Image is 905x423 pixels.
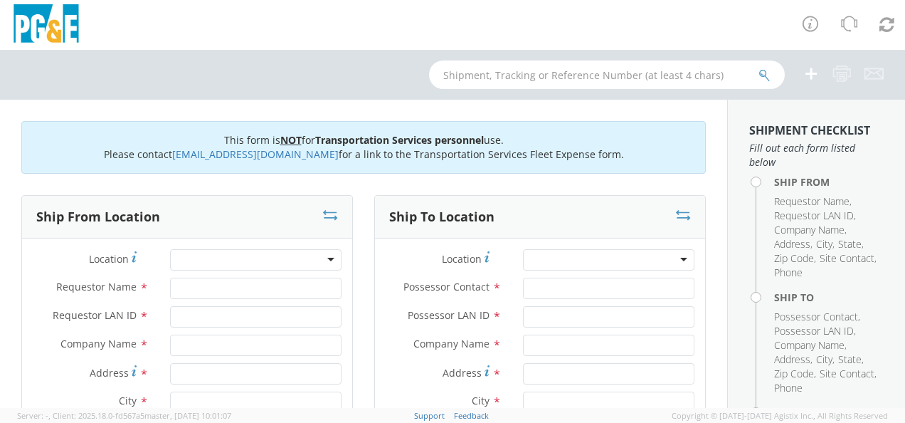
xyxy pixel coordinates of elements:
b: Transportation Services personnel [315,133,484,147]
span: , [48,410,51,421]
span: Phone [774,381,803,395]
span: Possessor Contact [403,280,489,293]
li: , [774,352,813,367]
li: , [774,251,816,266]
li: , [838,237,864,251]
span: master, [DATE] 10:01:07 [144,410,231,421]
span: State [838,352,862,366]
span: Company Name [60,337,137,350]
li: , [774,223,847,237]
span: Address [774,352,810,366]
span: Location [89,252,129,266]
span: Company Name [413,337,489,350]
img: pge-logo-06675f144f4cfa6a6814.png [11,4,82,46]
li: , [820,251,877,266]
u: NOT [280,133,302,147]
span: Site Contact [820,251,874,265]
a: Support [414,410,445,421]
span: Zip Code [774,367,814,380]
div: This form is for use. Please contact for a link to the Transportation Services Fleet Expense form. [21,121,706,174]
li: , [816,352,835,367]
span: Requestor Name [56,280,137,293]
span: City [816,352,832,366]
h3: Ship To Location [389,210,494,224]
span: Phone [774,266,803,279]
h4: Ship To [774,292,884,303]
span: State [838,237,862,251]
li: , [774,338,847,352]
li: , [774,194,852,209]
span: Address [774,237,810,251]
span: Company Name [774,338,845,352]
span: Copyright © [DATE]-[DATE] Agistix Inc., All Rights Reserved [672,410,888,422]
h4: Ship From [774,177,884,187]
a: [EMAIL_ADDRESS][DOMAIN_NAME] [172,147,339,161]
li: , [838,352,864,367]
li: , [820,367,877,381]
span: City [119,394,137,407]
input: Shipment, Tracking or Reference Number (at least 4 chars) [429,61,785,89]
span: Zip Code [774,251,814,265]
li: , [774,310,860,324]
span: Location [442,252,482,266]
strong: Shipment Checklist [749,122,870,138]
span: Address [443,366,482,380]
span: City [472,394,489,407]
span: Requestor LAN ID [53,308,137,322]
span: Server: - [17,410,51,421]
li: , [774,209,856,223]
li: , [774,367,816,381]
li: , [774,324,856,338]
span: Possessor LAN ID [408,308,489,322]
li: , [774,237,813,251]
h3: Ship From Location [36,210,160,224]
a: Feedback [454,410,489,421]
span: Client: 2025.18.0-fd567a5 [53,410,231,421]
span: Possessor LAN ID [774,324,854,338]
span: City [816,237,832,251]
span: Requestor Name [774,194,850,208]
span: Requestor LAN ID [774,209,854,222]
span: Site Contact [820,367,874,380]
span: Company Name [774,223,845,236]
li: , [816,237,835,251]
span: Fill out each form listed below [749,141,884,169]
span: Possessor Contact [774,310,858,323]
span: Address [90,366,129,380]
